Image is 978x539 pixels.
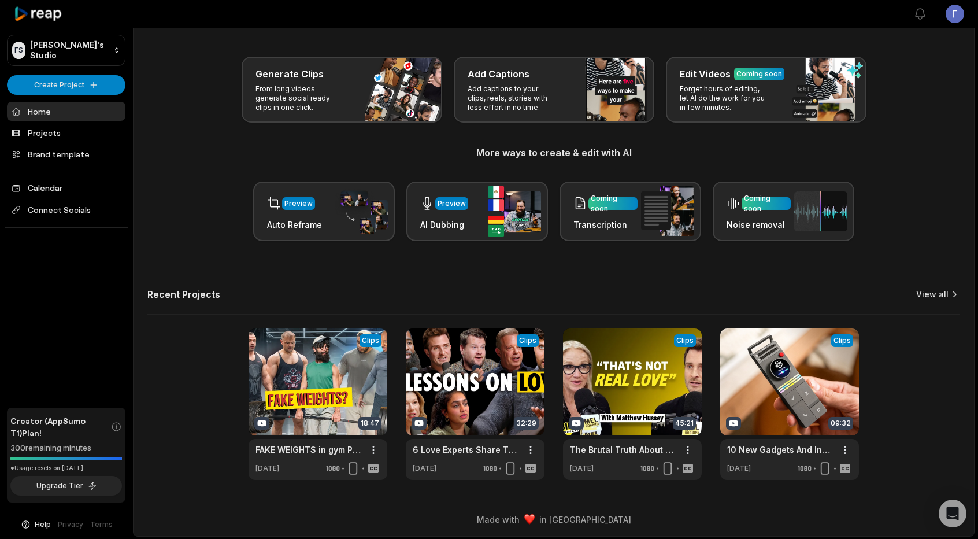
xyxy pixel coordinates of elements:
[736,69,782,79] div: Coming soon
[794,191,847,231] img: noise_removal.png
[727,219,791,231] h3: Noise removal
[335,189,388,234] img: auto_reframe.png
[413,444,519,456] a: 6 Love Experts Share Their Top Dating & Relationship Advice (Compilation Episode)
[267,219,322,231] h3: Auto Reframe
[10,476,122,496] button: Upgrade Tier
[438,198,466,209] div: Preview
[7,145,125,164] a: Brand template
[488,186,541,237] img: ai_dubbing.png
[680,67,731,81] h3: Edit Videos
[12,42,25,59] div: ΓS
[573,219,638,231] h3: Transcription
[916,289,949,300] a: View all
[35,519,51,530] span: Help
[727,444,833,456] a: 10 New Gadgets And Inventions ( 2025 ) You Should Have
[90,519,113,530] a: Terms
[58,519,83,530] a: Privacy
[570,444,676,456] a: The Brutal Truth About Relationships You Need to Hear
[284,198,313,209] div: Preview
[10,442,122,454] div: 300 remaining minutes
[524,514,535,525] img: heart emoji
[420,219,468,231] h3: AI Dubbing
[680,84,769,112] p: Forget hours of editing, let AI do the work for you in few minutes.
[468,67,529,81] h3: Add Captions
[147,289,220,300] h2: Recent Projects
[144,514,964,526] div: Made with in [GEOGRAPHIC_DATA]
[7,200,125,220] span: Connect Socials
[591,193,635,214] div: Coming soon
[468,84,557,112] p: Add captions to your clips, reels, stories with less effort in no time.
[147,146,960,160] h3: More ways to create & edit with AI
[255,444,362,456] a: FAKE WEIGHTS in gym PRANK... | [PERSON_NAME] pretended to be a Beginner #14
[939,500,966,527] div: Open Intercom Messenger
[20,519,51,530] button: Help
[255,67,324,81] h3: Generate Clips
[744,193,788,214] div: Coming soon
[10,464,122,472] div: *Usage resets on [DATE]
[30,40,109,61] p: [PERSON_NAME]'s Studio
[10,415,111,439] span: Creator (AppSumo T1) Plan!
[7,123,125,142] a: Projects
[7,102,125,121] a: Home
[7,75,125,95] button: Create Project
[255,84,345,112] p: From long videos generate social ready clips in one click.
[7,178,125,197] a: Calendar
[641,186,694,236] img: transcription.png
